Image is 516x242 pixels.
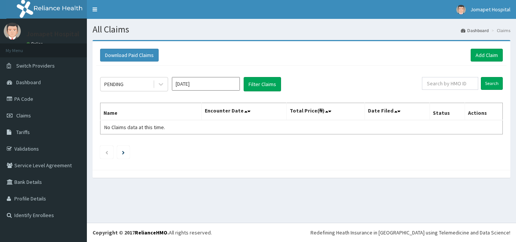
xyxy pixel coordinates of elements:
[87,223,516,242] footer: All rights reserved.
[172,77,240,91] input: Select Month and Year
[490,27,510,34] li: Claims
[93,229,169,236] strong: Copyright © 2017 .
[26,41,45,46] a: Online
[104,80,124,88] div: PENDING
[202,103,286,120] th: Encounter Date
[105,149,108,156] a: Previous page
[244,77,281,91] button: Filter Claims
[365,103,430,120] th: Date Filed
[456,5,466,14] img: User Image
[104,124,165,131] span: No Claims data at this time.
[430,103,465,120] th: Status
[16,62,55,69] span: Switch Providers
[481,77,503,90] input: Search
[93,25,510,34] h1: All Claims
[16,112,31,119] span: Claims
[286,103,365,120] th: Total Price(₦)
[465,103,502,120] th: Actions
[100,103,202,120] th: Name
[311,229,510,236] div: Redefining Heath Insurance in [GEOGRAPHIC_DATA] using Telemedicine and Data Science!
[16,129,30,136] span: Tariffs
[470,6,510,13] span: Jomapet Hospital
[100,49,159,62] button: Download Paid Claims
[471,49,503,62] a: Add Claim
[26,31,79,37] p: Jomapet Hospital
[16,79,41,86] span: Dashboard
[461,27,489,34] a: Dashboard
[122,149,125,156] a: Next page
[422,77,478,90] input: Search by HMO ID
[135,229,167,236] a: RelianceHMO
[4,23,21,40] img: User Image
